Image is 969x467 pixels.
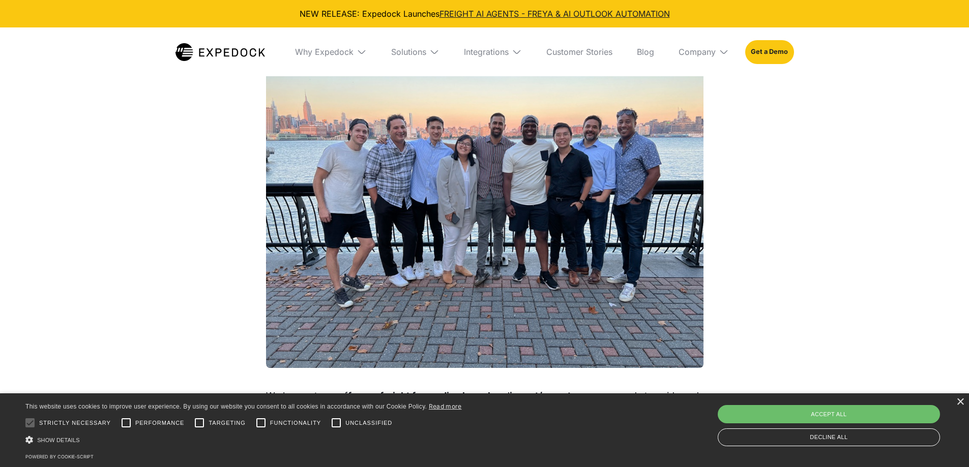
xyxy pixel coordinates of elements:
[670,27,737,76] div: Company
[39,419,111,427] span: Strictly necessary
[918,418,969,467] div: 聊天小组件
[456,27,530,76] div: Integrations
[287,27,375,76] div: Why Expedock
[209,419,245,427] span: Targeting
[391,47,426,57] div: Solutions
[718,405,940,423] div: Accept all
[538,27,621,76] a: Customer Stories
[345,419,392,427] span: Unclassified
[745,40,794,64] a: Get a Demo
[383,27,448,76] div: Solutions
[629,27,662,76] a: Blog
[918,418,969,467] iframe: Chat Widget
[8,8,961,19] div: NEW RELEASE: Expedock Launches
[348,390,493,401] strong: former freight forwarding branch
[439,9,670,19] a: FREIGHT AI AGENTS - FREYA & AI OUTLOOK AUTOMATION
[429,402,462,410] a: Read more
[135,419,185,427] span: Performance
[956,398,964,406] div: Close
[464,47,509,57] div: Integrations
[718,428,940,446] div: Decline all
[25,454,94,459] a: Powered by cookie-script
[25,434,462,445] div: Show details
[510,390,617,401] strong: import/export managers
[295,47,354,57] div: Why Expedock
[25,403,427,410] span: This website uses cookies to improve user experience. By using our website you consent to all coo...
[679,47,716,57] div: Company
[37,437,80,443] span: Show details
[270,419,321,427] span: Functionality
[266,388,703,434] p: We have a team of and ready to guide and advise you through automating your workflows, how to imp...
[266,40,703,368] img: Co-founders Jig Young and Jeff Tan of Expedock.com with Sales Team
